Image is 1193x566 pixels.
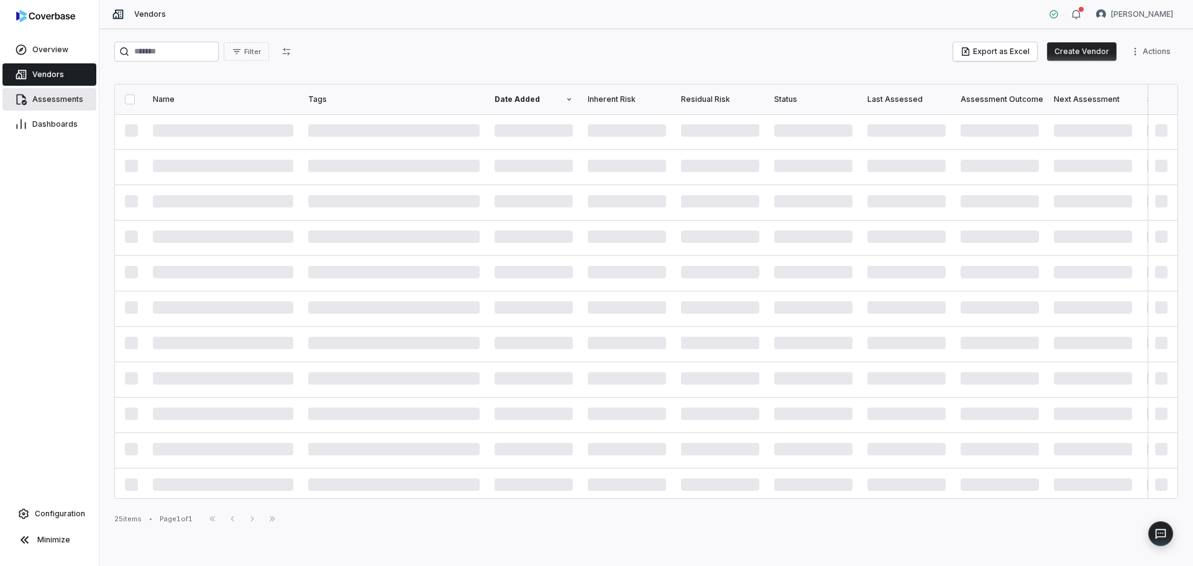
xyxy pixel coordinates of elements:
[32,70,64,80] span: Vendors
[35,509,85,519] span: Configuration
[867,94,946,104] div: Last Assessed
[2,88,96,111] a: Assessments
[953,42,1037,61] button: Export as Excel
[134,9,166,19] span: Vendors
[16,10,75,22] img: logo-D7KZi-bG.svg
[114,514,142,524] div: 25 items
[32,119,78,129] span: Dashboards
[961,94,1039,104] div: Assessment Outcome
[224,42,269,61] button: Filter
[308,94,480,104] div: Tags
[149,514,152,523] div: •
[37,535,70,545] span: Minimize
[1089,5,1181,24] button: Nic Weilbacher avatar[PERSON_NAME]
[153,94,293,104] div: Name
[2,63,96,86] a: Vendors
[2,39,96,61] a: Overview
[588,94,666,104] div: Inherent Risk
[1054,94,1132,104] div: Next Assessment
[32,45,68,55] span: Overview
[1047,42,1117,61] button: Create Vendor
[244,47,261,57] span: Filter
[495,94,573,104] div: Date Added
[160,514,193,524] div: Page 1 of 1
[1127,42,1178,61] button: More actions
[32,94,83,104] span: Assessments
[2,113,96,135] a: Dashboards
[681,94,759,104] div: Residual Risk
[774,94,852,104] div: Status
[1111,9,1173,19] span: [PERSON_NAME]
[5,527,94,552] button: Minimize
[5,503,94,525] a: Configuration
[1096,9,1106,19] img: Nic Weilbacher avatar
